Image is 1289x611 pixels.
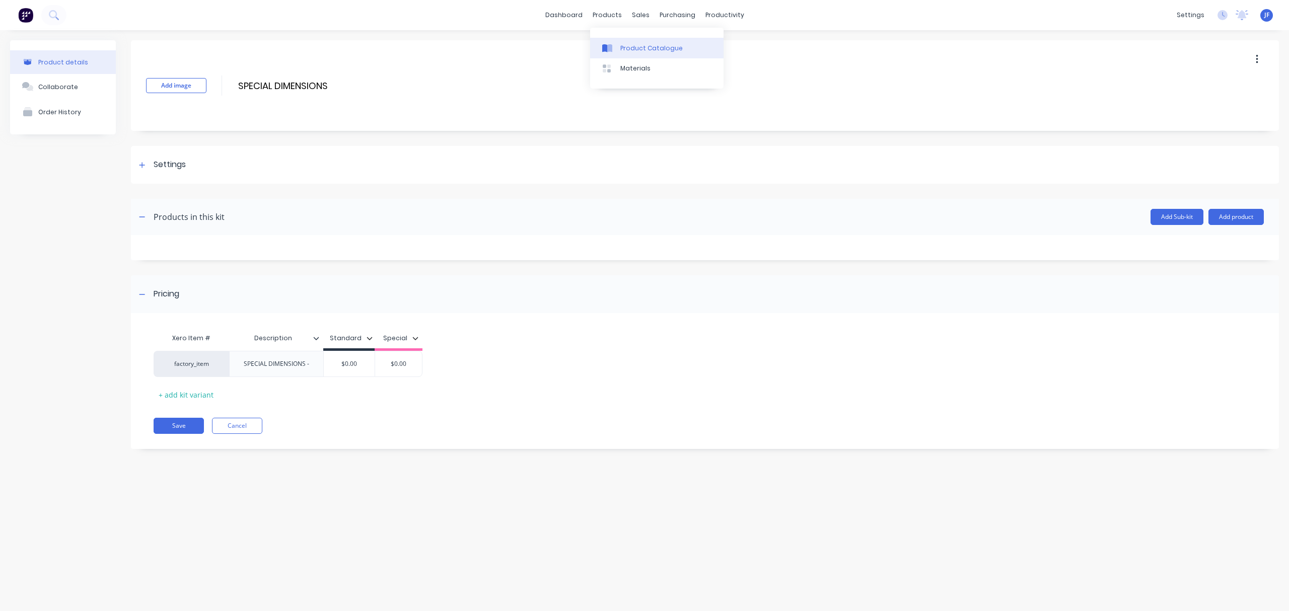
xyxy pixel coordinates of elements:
[236,357,317,370] div: SPECIAL DIMENSIONS -
[627,8,655,23] div: sales
[10,74,116,99] button: Collaborate
[229,326,317,351] div: Description
[229,328,323,348] div: Description
[1151,209,1203,225] button: Add Sub-kit
[1172,8,1209,23] div: settings
[383,334,407,343] div: Special
[154,288,179,300] div: Pricing
[38,58,88,66] div: Product details
[1208,209,1264,225] button: Add product
[154,351,422,377] div: factory_itemSPECIAL DIMENSIONS -$0.00$0.00
[330,334,362,343] div: Standard
[588,8,627,23] div: products
[325,331,378,346] button: Standard
[154,387,219,403] div: + add kit variant
[620,64,651,73] div: Materials
[38,83,78,91] div: Collaborate
[154,211,225,223] div: Products in this kit
[154,328,229,348] div: Xero Item #
[373,351,423,376] div: $0.00
[18,8,33,23] img: Factory
[324,351,375,376] div: $0.00
[590,58,724,79] a: Materials
[700,8,749,23] div: productivity
[10,99,116,124] button: Order History
[378,331,423,346] button: Special
[590,38,724,58] a: Product Catalogue
[620,44,683,53] div: Product Catalogue
[154,159,186,171] div: Settings
[540,8,588,23] a: dashboard
[146,78,206,93] button: Add image
[212,418,262,434] button: Cancel
[237,79,415,93] input: Enter kit name
[655,8,700,23] div: purchasing
[1264,11,1269,20] span: JF
[164,359,220,368] div: factory_item
[10,50,116,74] button: Product details
[154,418,204,434] button: Save
[38,108,81,116] div: Order History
